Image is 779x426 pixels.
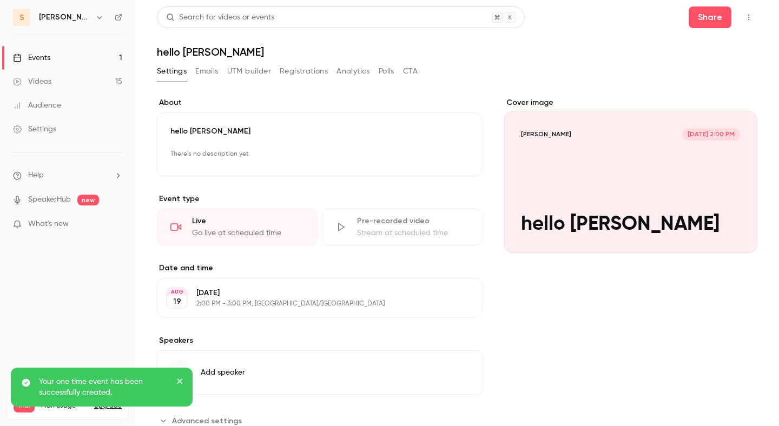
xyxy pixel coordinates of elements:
button: Emails [195,63,218,80]
span: What's new [28,218,69,230]
label: Date and time [157,263,483,274]
div: Pre-recorded videoStream at scheduled time [322,209,483,245]
span: Add speaker [201,367,245,378]
a: SpeakerHub [28,194,71,205]
span: Help [28,170,44,181]
section: Cover image [504,97,757,253]
label: Speakers [157,335,483,346]
div: AUG [167,288,187,296]
p: [DATE] [196,288,425,298]
p: hello [PERSON_NAME] [170,126,469,137]
button: Polls [379,63,394,80]
li: help-dropdown-opener [13,170,122,181]
div: Videos [13,76,51,87]
div: Events [13,52,50,63]
div: Search for videos or events [166,12,274,23]
button: Add speaker [157,350,483,395]
label: About [157,97,483,108]
span: new [77,195,99,205]
span: s [19,12,24,23]
div: Pre-recorded video [357,216,469,227]
div: Live [192,216,304,227]
button: close [176,376,184,389]
button: CTA [403,63,418,80]
div: Stream at scheduled time [357,228,469,238]
button: Share [689,6,731,28]
button: UTM builder [227,63,271,80]
p: There's no description yet [170,145,469,163]
h6: [PERSON_NAME] [39,12,91,23]
p: 19 [173,296,181,307]
div: LiveGo live at scheduled time [157,209,318,245]
button: Analytics [336,63,370,80]
p: 2:00 PM - 3:00 PM, [GEOGRAPHIC_DATA]/[GEOGRAPHIC_DATA] [196,299,425,308]
p: Event type [157,194,483,204]
iframe: Noticeable Trigger [109,219,122,229]
p: Your one time event has been successfully created. [39,376,169,398]
div: Audience [13,100,61,111]
div: Settings [13,124,56,135]
div: Go live at scheduled time [192,228,304,238]
button: Registrations [280,63,328,80]
button: Settings [157,63,187,80]
h1: hello [PERSON_NAME] [157,45,757,58]
label: Cover image [504,97,757,108]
